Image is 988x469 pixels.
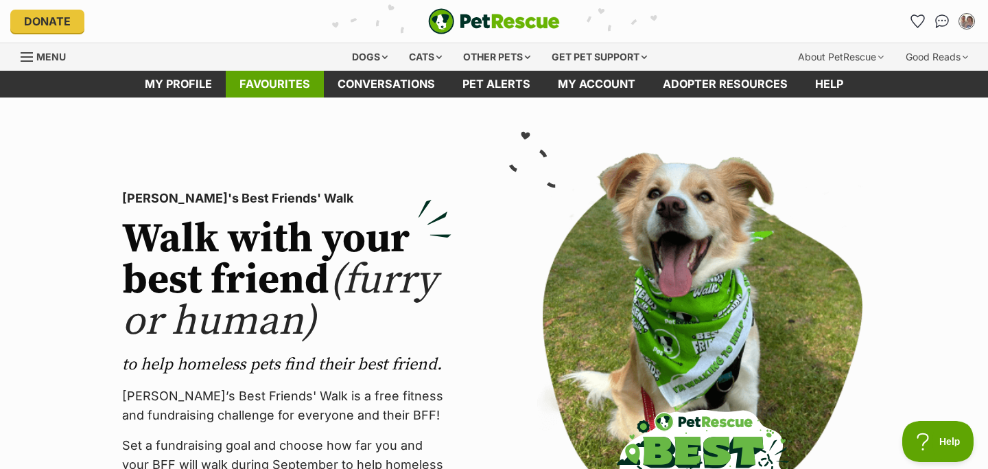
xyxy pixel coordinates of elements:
a: Favourites [226,71,324,98]
div: About PetRescue [788,43,893,71]
div: Other pets [454,43,540,71]
span: Menu [36,51,66,62]
a: Favourites [906,10,928,32]
img: chat-41dd97257d64d25036548639549fe6c8038ab92f7586957e7f3b1b290dea8141.svg [935,14,950,28]
ul: Account quick links [906,10,978,32]
div: Good Reads [896,43,978,71]
img: Lilly Loughney profile pic [960,14,974,28]
p: [PERSON_NAME]’s Best Friends' Walk is a free fitness and fundraising challenge for everyone and t... [122,387,451,425]
div: Cats [399,43,451,71]
div: Get pet support [542,43,657,71]
a: PetRescue [428,8,560,34]
a: Help [801,71,857,98]
iframe: Help Scout Beacon - Open [902,421,974,462]
h2: Walk with your best friend [122,219,451,343]
button: My account [956,10,978,32]
a: Donate [10,10,84,33]
a: conversations [324,71,449,98]
a: Adopter resources [649,71,801,98]
a: Pet alerts [449,71,544,98]
a: My profile [131,71,226,98]
a: Conversations [931,10,953,32]
div: Dogs [342,43,397,71]
p: to help homeless pets find their best friend. [122,354,451,376]
a: Menu [21,43,75,68]
p: [PERSON_NAME]'s Best Friends' Walk [122,189,451,208]
img: logo-e224e6f780fb5917bec1dbf3a21bbac754714ae5b6737aabdf751b685950b380.svg [428,8,560,34]
a: My account [544,71,649,98]
span: (furry or human) [122,255,437,347]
